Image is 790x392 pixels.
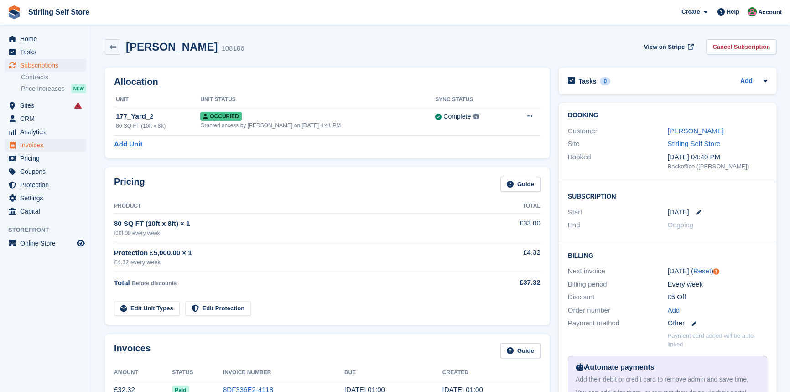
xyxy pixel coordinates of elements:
div: Discount [568,292,668,303]
a: Contracts [21,73,86,82]
div: £37.32 [484,277,541,288]
div: 177_Yard_2 [116,111,200,122]
span: Storefront [8,225,91,235]
a: menu [5,32,86,45]
span: Invoices [20,139,75,152]
a: Cancel Subscription [706,39,776,54]
span: Occupied [200,112,241,121]
th: Invoice Number [223,366,344,380]
a: menu [5,165,86,178]
th: Status [172,366,223,380]
span: Analytics [20,125,75,138]
div: Customer [568,126,668,136]
a: Price increases NEW [21,84,86,94]
h2: Booking [568,112,767,119]
h2: Billing [568,251,767,260]
div: [DATE] 04:40 PM [667,152,767,162]
th: Sync Status [435,93,508,107]
div: Billing period [568,279,668,290]
h2: [PERSON_NAME] [126,41,218,53]
td: £4.32 [484,242,541,272]
img: stora-icon-8386f47178a22dfd0bd8f6a31ec36ba5ce8667c1dd55bd0f319d3a0aa187defe.svg [7,5,21,19]
a: menu [5,205,86,218]
div: Backoffice ([PERSON_NAME]) [667,162,767,171]
a: Stirling Self Store [25,5,93,20]
a: menu [5,112,86,125]
div: Site [568,139,668,149]
span: Account [758,8,782,17]
th: Total [484,199,541,214]
span: Before discounts [132,280,177,287]
div: Granted access by [PERSON_NAME] on [DATE] 4:41 PM [200,121,435,130]
th: Unit [114,93,200,107]
a: Edit Protection [185,301,251,316]
a: Edit Unit Types [114,301,180,316]
th: Created [442,366,541,380]
time: 2025-09-16 00:00:00 UTC [667,207,689,218]
th: Product [114,199,484,214]
img: icon-info-grey-7440780725fd019a000dd9b08b2336e03edf1995a4989e88bcd33f0948082b44.svg [473,114,479,119]
td: £33.00 [484,213,541,242]
h2: Subscription [568,191,767,200]
span: Sites [20,99,75,112]
span: View on Stripe [644,42,685,52]
div: Order number [568,305,668,316]
span: CRM [20,112,75,125]
img: Lucy [748,7,757,16]
div: Add their debit or credit card to remove admin and save time. [576,375,759,384]
span: Subscriptions [20,59,75,72]
div: Complete [443,112,471,121]
div: Other [667,318,767,329]
h2: Pricing [114,177,145,192]
i: Smart entry sync failures have occurred [74,102,82,109]
span: Ongoing [667,221,693,229]
a: Guide [500,177,541,192]
div: Every week [667,279,767,290]
a: View on Stripe [640,39,696,54]
div: [DATE] ( ) [667,266,767,277]
th: Unit Status [200,93,435,107]
span: Help [727,7,739,16]
h2: Invoices [114,343,151,358]
div: £33.00 every week [114,229,484,237]
h2: Tasks [579,77,597,85]
span: Tasks [20,46,75,58]
span: Capital [20,205,75,218]
a: menu [5,125,86,138]
div: Booked [568,152,668,171]
div: £5 Off [667,292,767,303]
div: Protection £5,000.00 × 1 [114,248,484,258]
a: Stirling Self Store [667,140,720,147]
span: Settings [20,192,75,204]
span: Create [681,7,700,16]
a: menu [5,139,86,152]
th: Due [344,366,442,380]
a: menu [5,152,86,165]
div: £4.32 every week [114,258,484,267]
div: 108186 [221,43,244,54]
span: Coupons [20,165,75,178]
a: Add [740,76,753,87]
div: Next invoice [568,266,668,277]
a: Add [667,305,680,316]
h2: Allocation [114,77,541,87]
a: Reset [693,267,711,275]
p: Payment card added will be auto-linked [667,331,767,349]
a: menu [5,192,86,204]
div: Tooltip anchor [712,267,720,276]
div: Automate payments [576,362,759,373]
div: Payment method [568,318,668,329]
th: Amount [114,366,172,380]
div: 80 SQ FT (10ft x 8ft) × 1 [114,219,484,229]
a: menu [5,46,86,58]
span: Protection [20,178,75,191]
span: Total [114,279,130,287]
div: 80 SQ FT (10ft x 8ft) [116,122,200,130]
a: menu [5,99,86,112]
span: Price increases [21,84,65,93]
div: Start [568,207,668,218]
a: [PERSON_NAME] [667,127,723,135]
a: Guide [500,343,541,358]
a: menu [5,178,86,191]
span: Pricing [20,152,75,165]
